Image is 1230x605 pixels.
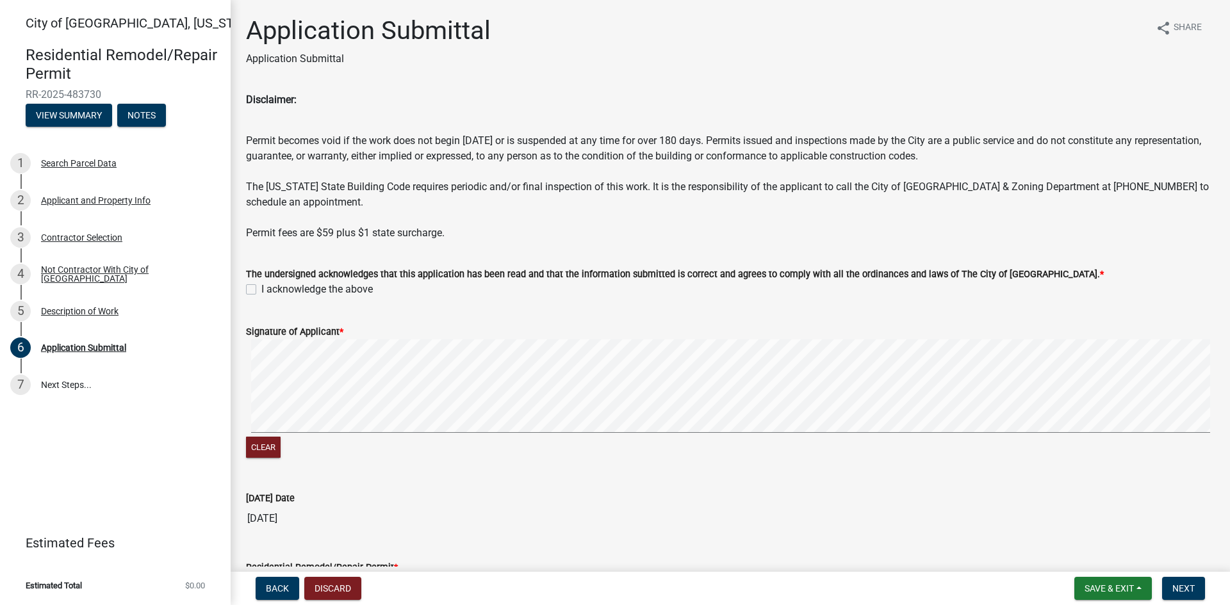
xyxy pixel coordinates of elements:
[304,577,361,600] button: Discard
[41,159,117,168] div: Search Parcel Data
[246,270,1104,279] label: The undersigned acknowledges that this application has been read and that the information submitt...
[26,581,82,590] span: Estimated Total
[1162,577,1205,600] button: Next
[246,494,295,503] label: [DATE] Date
[1172,583,1195,593] span: Next
[26,111,112,121] wm-modal-confirm: Summary
[246,93,297,106] strong: Disclaimer:
[246,51,491,67] p: Application Submittal
[41,343,126,352] div: Application Submittal
[1145,15,1212,40] button: shareShare
[10,227,31,248] div: 3
[10,264,31,284] div: 4
[26,88,205,101] span: RR-2025-483730
[117,111,166,121] wm-modal-confirm: Notes
[117,104,166,127] button: Notes
[10,301,31,321] div: 5
[246,437,281,458] button: Clear
[41,307,119,316] div: Description of Work
[41,265,210,283] div: Not Contractor With City of [GEOGRAPHIC_DATA]
[10,153,31,173] div: 1
[10,190,31,211] div: 2
[1074,577,1152,600] button: Save & Exit
[266,583,289,593] span: Back
[185,581,205,590] span: $0.00
[1156,20,1171,36] i: share
[1174,20,1202,36] span: Share
[41,196,151,205] div: Applicant and Property Info
[246,563,398,572] label: Residential Remodel/Repair Permit
[261,282,373,297] label: I acknowledge the above
[26,15,259,31] span: City of [GEOGRAPHIC_DATA], [US_STATE]
[41,233,122,242] div: Contractor Selection
[10,530,210,556] a: Estimated Fees
[26,104,112,127] button: View Summary
[246,328,343,337] label: Signature of Applicant
[246,15,491,46] h1: Application Submittal
[10,337,31,358] div: 6
[256,577,299,600] button: Back
[1085,583,1134,593] span: Save & Exit
[10,375,31,395] div: 7
[246,133,1215,241] p: Permit becomes void if the work does not begin [DATE] or is suspended at any time for over 180 da...
[26,46,220,83] h4: Residential Remodel/Repair Permit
